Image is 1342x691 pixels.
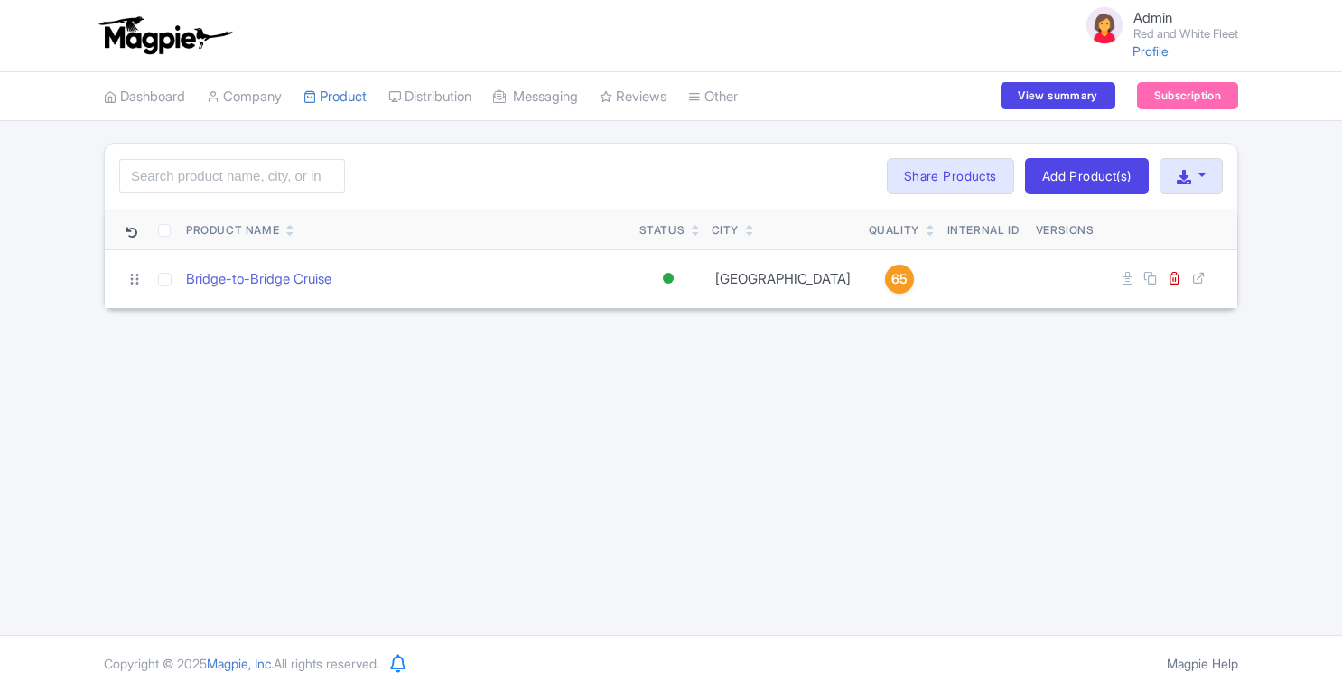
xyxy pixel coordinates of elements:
[887,158,1014,194] a: Share Products
[1133,9,1172,26] span: Admin
[1137,82,1238,109] a: Subscription
[937,209,1029,250] th: Internal ID
[303,72,367,122] a: Product
[1132,43,1169,59] a: Profile
[1025,158,1149,194] a: Add Product(s)
[869,265,930,294] a: 65
[869,222,919,238] div: Quality
[493,72,578,122] a: Messaging
[712,222,739,238] div: City
[119,159,345,193] input: Search product name, city, or interal id
[1083,4,1126,47] img: avatar_key_member-9c1dde93af8b07d7383eb8b5fb890c87.png
[1001,82,1114,109] a: View summary
[207,72,282,122] a: Company
[1072,4,1238,47] a: Admin Red and White Fleet
[704,249,862,308] td: [GEOGRAPHIC_DATA]
[600,72,666,122] a: Reviews
[186,222,279,238] div: Product Name
[1133,28,1238,40] small: Red and White Fleet
[639,222,685,238] div: Status
[1029,209,1102,250] th: Versions
[388,72,471,122] a: Distribution
[659,266,677,292] div: Active
[95,15,235,55] img: logo-ab69f6fb50320c5b225c76a69d11143b.png
[1167,656,1238,671] a: Magpie Help
[93,654,390,673] div: Copyright © 2025 All rights reserved.
[891,269,908,289] span: 65
[186,269,331,290] a: Bridge-to-Bridge Cruise
[207,656,274,671] span: Magpie, Inc.
[688,72,738,122] a: Other
[104,72,185,122] a: Dashboard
